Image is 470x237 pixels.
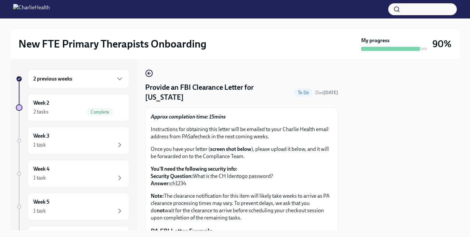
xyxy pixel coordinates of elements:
strong: [DATE] [324,90,338,95]
strong: Approx completion time: 15mins [151,114,226,120]
strong: not [157,207,165,214]
a: Week 51 task [16,193,129,220]
img: CharlieHealth [13,4,50,15]
h6: Week 3 [33,132,49,140]
strong: Note: [151,193,164,199]
strong: My progress [361,37,390,44]
strong: You'll need the following security info: [151,166,237,172]
span: September 25th, 2025 07:00 [315,89,338,96]
h6: Week 2 [33,99,49,107]
span: Due [315,90,338,95]
span: To Do [294,90,313,95]
h4: Provide an FBI Clearance Letter for [US_STATE] [145,83,291,102]
div: 1 task [33,207,46,215]
p: The clearance notification for this item will likely take weeks to arrive as PA clearance process... [151,192,332,221]
h3: 90% [432,38,452,50]
div: 2 previous weeks [28,69,129,88]
p: What is the CH Identogo password? ch1234 [151,165,332,187]
div: 1 task [33,141,46,149]
p: Once you have your letter ( ), please upload it below, and it will be forwarded on to the Complia... [151,146,332,160]
span: Complete [87,110,113,115]
h2: New FTE Primary Therapists Onboarding [18,37,206,51]
div: 1 task [33,174,46,182]
p: PA FBI Letter Example [151,227,332,235]
a: Week 41 task [16,160,129,187]
a: Week 31 task [16,127,129,154]
h6: Week 4 [33,165,49,173]
p: Instructions for obtaining this letter will be emailed to your Charlie Health email address from ... [151,126,332,140]
div: 2 tasks [33,108,48,116]
a: Week 22 tasksComplete [16,94,129,121]
strong: Answer: [151,180,170,186]
strong: screen shot below [210,146,251,152]
strong: Security Question: [151,173,193,179]
h6: Week 5 [33,198,49,206]
h6: 2 previous weeks [33,75,72,83]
